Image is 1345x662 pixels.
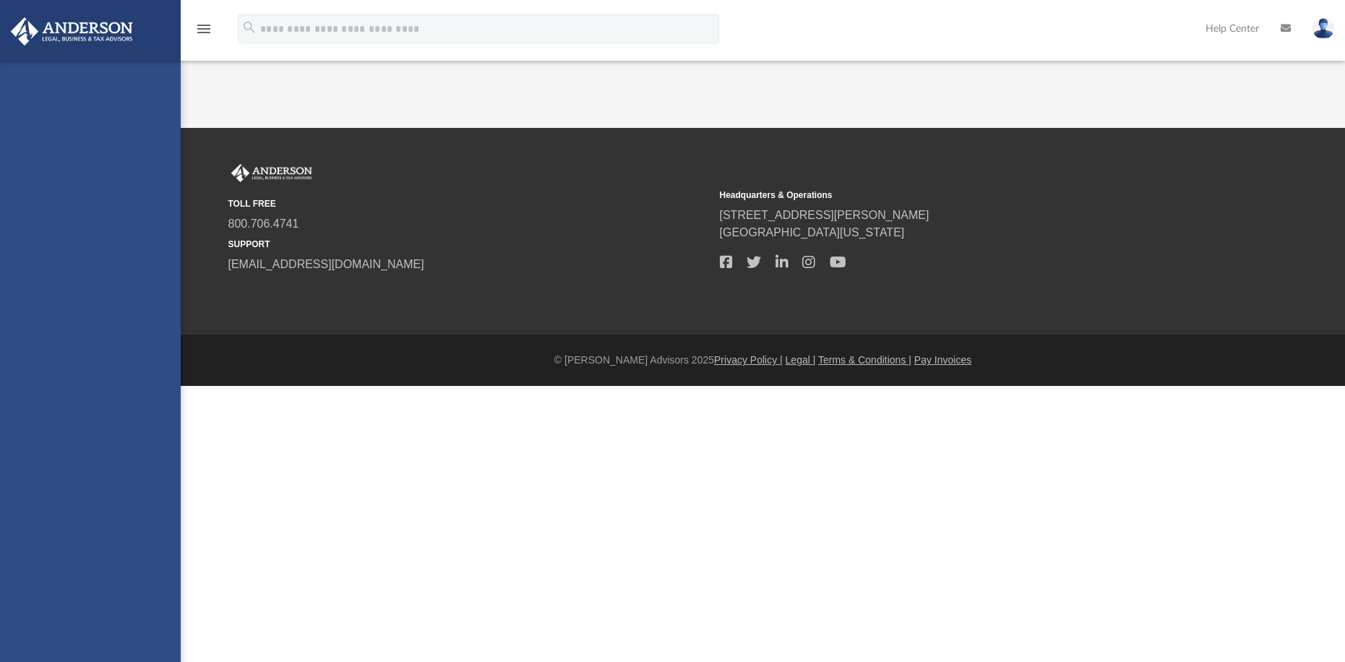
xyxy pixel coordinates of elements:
i: search [241,20,257,35]
img: Anderson Advisors Platinum Portal [7,17,137,46]
div: © [PERSON_NAME] Advisors 2025 [181,353,1345,368]
small: Headquarters & Operations [720,189,1201,202]
a: 800.706.4741 [228,218,299,230]
a: Privacy Policy | [714,354,783,366]
i: menu [195,20,212,38]
a: [EMAIL_ADDRESS][DOMAIN_NAME] [228,258,424,270]
a: Terms & Conditions | [818,354,911,366]
small: TOLL FREE [228,197,710,210]
small: SUPPORT [228,238,710,251]
img: Anderson Advisors Platinum Portal [228,164,315,183]
a: [GEOGRAPHIC_DATA][US_STATE] [720,226,905,238]
a: Legal | [786,354,816,366]
a: Pay Invoices [914,354,971,366]
a: [STREET_ADDRESS][PERSON_NAME] [720,209,929,221]
a: menu [195,27,212,38]
img: User Pic [1312,18,1334,39]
